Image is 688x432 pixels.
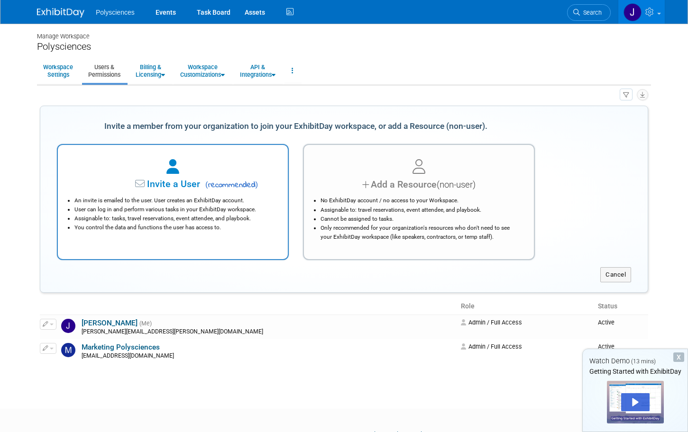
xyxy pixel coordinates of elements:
span: ( [205,180,208,189]
a: WorkspaceSettings [37,59,79,82]
img: Julianna Klepacki [624,3,642,21]
img: Marketing Polysciences [61,343,75,357]
li: Only recommended for your organization's resources who don't need to see your ExhibitDay workspac... [321,224,522,242]
div: Manage Workspace [37,24,651,41]
div: [PERSON_NAME][EMAIL_ADDRESS][PERSON_NAME][DOMAIN_NAME] [82,328,455,336]
a: API &Integrations [234,59,282,82]
a: Marketing Polysciences [82,343,160,351]
div: [EMAIL_ADDRESS][DOMAIN_NAME] [82,352,455,360]
div: Dismiss [673,352,684,362]
a: WorkspaceCustomizations [174,59,231,82]
div: Invite a member from your organization to join your ExhibitDay workspace, or add a Resource (non-... [57,116,535,137]
span: ) [256,180,258,189]
span: (non-user) [437,180,476,190]
span: (13 mins) [631,358,656,365]
div: Play [621,393,650,411]
th: Role [457,298,595,315]
span: Admin / Full Access [461,319,522,326]
li: User can log in and perform various tasks in your ExhibitDay workspace. [74,205,276,214]
th: Status [594,298,648,315]
img: ExhibitDay [37,8,84,18]
li: Assignable to: tasks, travel reservations, event attendee, and playbook. [74,214,276,223]
img: Julianna Klepacki [61,319,75,333]
span: recommended [202,180,258,191]
li: An invite is emailed to the user. User creates an ExhibitDay account. [74,196,276,205]
li: No ExhibitDay account / no access to your Workspace. [321,196,522,205]
a: [PERSON_NAME] [82,319,138,327]
span: Active [598,319,615,326]
a: Users &Permissions [82,59,127,82]
div: Getting Started with ExhibitDay [583,367,688,376]
span: Invite a User [88,179,200,189]
div: Add a Resource [316,178,522,191]
a: Search [567,4,611,21]
div: Polysciences [37,41,651,53]
div: Watch Demo [583,356,688,366]
button: Cancel [600,267,631,282]
span: Polysciences [96,9,135,16]
span: Search [580,9,602,16]
li: Assignable to: travel reservations, event attendee, and playbook. [321,206,522,215]
span: Active [598,343,615,350]
span: Admin / Full Access [461,343,522,350]
span: (Me) [139,320,152,327]
li: Cannot be assigned to tasks. [321,215,522,224]
li: You control the data and functions the user has access to. [74,223,276,232]
a: Billing &Licensing [129,59,171,82]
